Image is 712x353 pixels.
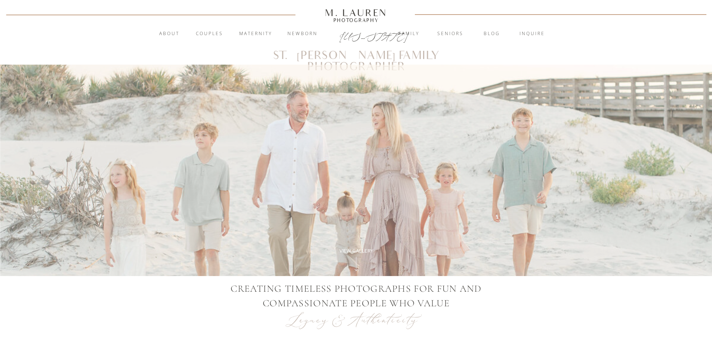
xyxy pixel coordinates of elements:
[303,9,410,17] a: M. Lauren
[389,30,429,38] a: Family
[339,31,373,40] a: [US_STATE]
[235,30,276,38] a: Maternity
[322,18,391,22] a: Photography
[229,281,484,310] p: CREATING TIMELESS PHOTOGRAPHS FOR FUN AND COMPASSIONATE PEOPLE WHO VALUE
[155,30,184,38] a: About
[512,30,552,38] a: inquire
[240,50,472,61] h1: St. [PERSON_NAME] Family Photographer
[283,30,323,38] a: Newborn
[288,310,425,329] p: Legacy & Authenticity
[189,30,230,38] a: Couples
[472,30,512,38] a: blog
[430,30,471,38] a: Seniors
[331,248,382,254] a: View Gallery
